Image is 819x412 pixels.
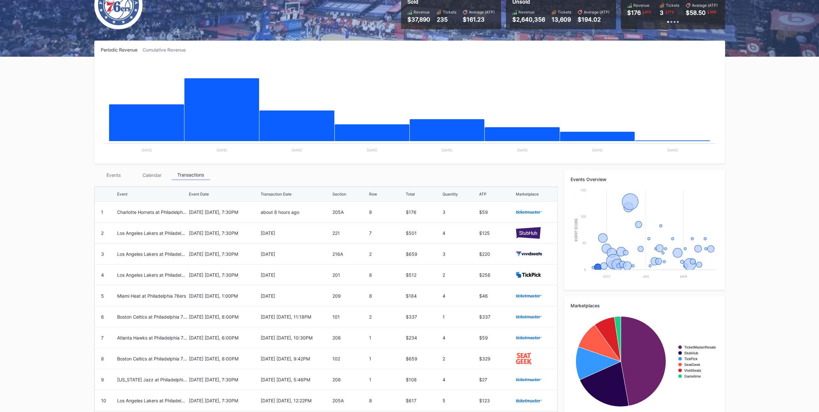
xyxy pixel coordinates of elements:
img: vividSeats.svg [516,251,542,256]
text: [DATE] [141,148,152,152]
svg: Chart title [571,187,719,283]
text: Nov [603,274,610,278]
div: [DATE] [DATE], 11:18PM [261,314,331,320]
div: Los Angeles Lakers at Philadelphia 76ers [117,272,187,278]
div: 201 [332,272,368,278]
div: $184 [406,293,441,299]
svg: Chart title [101,61,719,157]
div: Boston Celtics at Philadelphia 76ers [117,314,187,320]
div: Boston Celtics at Philadelphia 76ers [117,356,187,361]
div: $125 [479,230,514,236]
div: 205A [332,398,368,403]
div: $46 [479,293,514,299]
text: TickPick [684,357,698,361]
div: 1 [369,356,404,361]
div: Tickets [666,3,679,8]
div: 7 [369,230,404,236]
div: 102 [332,356,368,361]
text: 0 [584,268,586,272]
div: 4 [442,377,478,382]
text: [DATE] [592,148,603,152]
div: Section [332,192,346,196]
img: ticketmaster.svg [516,294,542,298]
div: 1 [442,314,478,320]
div: Periodic Revenue [101,47,143,53]
div: Los Angeles Lakers at Philadelphia 76ers [117,251,187,257]
div: [DATE] [261,251,331,257]
div: $161.23 [463,16,495,23]
div: 205A [332,209,368,215]
div: 209 [332,293,368,299]
div: Revenue [633,3,649,8]
div: Transactions [172,170,210,180]
div: [DATE] [261,293,331,299]
text: SeatGeek [684,363,700,367]
div: [US_STATE] Jazz at Philadelphia 76ers [117,377,187,382]
div: Tickets [558,10,571,14]
div: 2 [442,356,478,361]
div: $58.50 [686,9,706,16]
div: 4 [101,272,104,278]
div: $256 [479,272,514,278]
div: $123 [479,398,514,403]
div: Los Angeles Lakers at Philadelphia 76ers [117,398,187,403]
div: 9 [101,377,104,382]
div: Los Angeles Lakers at Philadelphia 76ers [117,230,187,236]
div: [DATE] [DATE], 9:42PM [261,356,331,361]
text: [DATE] [517,148,527,152]
div: 1 [369,377,404,382]
div: $59 [479,335,514,340]
div: 8 [101,356,104,361]
div: 8 [369,398,404,403]
img: ticketmaster.svg [516,399,542,402]
img: ticketmaster.svg [516,210,542,214]
div: 8 [369,209,404,215]
div: 2 [101,230,104,236]
div: $617 [406,398,441,403]
div: $234 [406,335,441,340]
div: $512 [406,272,441,278]
div: Quantity [442,192,458,196]
div: [DATE] [DATE], 7:30PM [189,377,259,382]
div: $337 [406,314,441,320]
div: ATP [479,192,487,196]
div: Row [369,192,377,196]
div: 77 % [667,9,675,14]
div: 1 [101,209,103,215]
text: VividSeats [684,369,701,372]
div: 5 [101,293,104,299]
text: 50 [582,241,586,245]
div: $27 [479,377,514,382]
div: $659 [406,356,441,361]
img: ticketmaster.svg [516,315,542,319]
div: [DATE] [DATE], 7:30PM [189,398,259,403]
div: 59 % [709,9,717,14]
text: [DATE] [292,148,302,152]
div: $337 [479,314,514,320]
img: TickPick_logo.svg [516,272,542,277]
div: Calendar [133,170,172,180]
div: 7 [101,335,104,340]
div: about 8 hours ago [261,209,331,215]
div: 2 [369,251,404,257]
div: 4 [442,293,478,299]
div: 3 [442,251,478,257]
div: Cumulative Revenue [143,47,191,53]
div: 216A [332,251,368,257]
svg: Chart title [571,313,719,410]
div: [DATE] [DATE], 5:46PM [261,377,331,382]
text: [DATE] [442,148,452,152]
div: 6 [101,314,104,320]
div: 91 % [644,9,652,14]
div: $659 [406,251,441,257]
div: [DATE] [DATE], 7:30PM [189,230,259,236]
img: ticketmaster.svg [516,378,542,381]
div: Average (ATP) [584,10,610,14]
div: Average (ATP) [692,3,718,8]
text: Mar [680,274,687,278]
text: [DATE] [667,148,678,152]
div: $501 [406,230,441,236]
div: 5 [442,398,478,403]
div: $220 [479,251,514,257]
div: $108 [406,377,441,382]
